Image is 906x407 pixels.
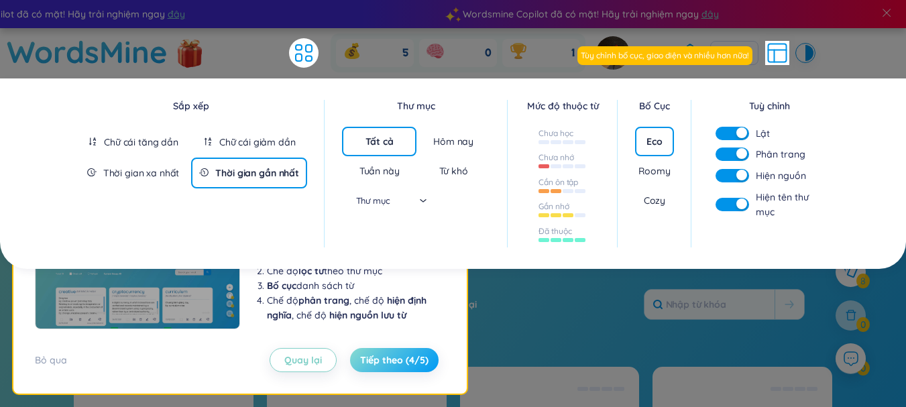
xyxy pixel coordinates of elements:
[267,280,296,292] b: Bố cục
[756,168,806,183] span: Hiện nguồn
[709,99,832,113] div: Tuỳ chỉnh
[103,166,180,180] div: Thời gian xa nhất
[596,36,630,70] img: avatar
[646,135,663,148] div: Eco
[35,353,67,367] div: Bỏ qua
[270,348,337,372] button: Quay lại
[176,32,203,72] img: flashSalesIcon.a7f4f837.png
[756,190,825,219] span: Hiện tên thư mục
[203,137,213,146] span: sort-descending
[433,135,473,148] div: Hôm nay
[402,46,408,60] span: 5
[88,137,97,146] span: sort-ascending
[571,46,575,60] span: 1
[485,46,492,60] span: 0
[350,348,439,372] button: Tiếp theo (4/5)
[360,353,429,367] span: Tiếp theo (4/5)
[329,309,406,321] b: hiện nguồn lưu từ
[756,147,805,162] span: Phân trang
[199,168,209,177] span: field-time
[644,290,775,319] input: Nhập từ khóa
[644,194,665,207] div: Cozy
[359,164,400,178] div: Tuần này
[635,99,673,113] div: Bố Cục
[267,264,432,278] li: Chế độ theo thư mục
[267,278,432,293] li: danh sách từ
[284,353,322,367] span: Quay lại
[7,28,168,76] a: WordsMine
[596,36,633,70] a: avatar
[298,265,324,277] b: lọc từ
[267,293,432,323] li: Chế độ , chế độ , chế độ
[439,164,468,178] div: Từ khó
[365,135,394,148] div: Tất cả
[539,128,573,139] div: Chưa học
[219,135,296,149] div: Chữ cái giảm dần
[87,168,97,177] span: field-time
[298,294,349,306] b: phân trang
[539,201,569,212] div: Gần nhớ
[539,152,573,163] div: Chưa nhớ
[539,226,571,237] div: Đã thuộc
[638,164,670,178] div: Roomy
[104,135,178,149] div: Chữ cái tăng dần
[525,99,600,113] div: Mức độ thuộc từ
[215,166,298,180] div: Thời gian gần nhất
[342,99,490,113] div: Thư mục
[168,7,185,21] span: đây
[756,127,771,140] span: Lật
[701,7,719,21] span: đây
[539,177,578,188] div: Cần ôn tập
[75,99,307,113] div: Sắp xếp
